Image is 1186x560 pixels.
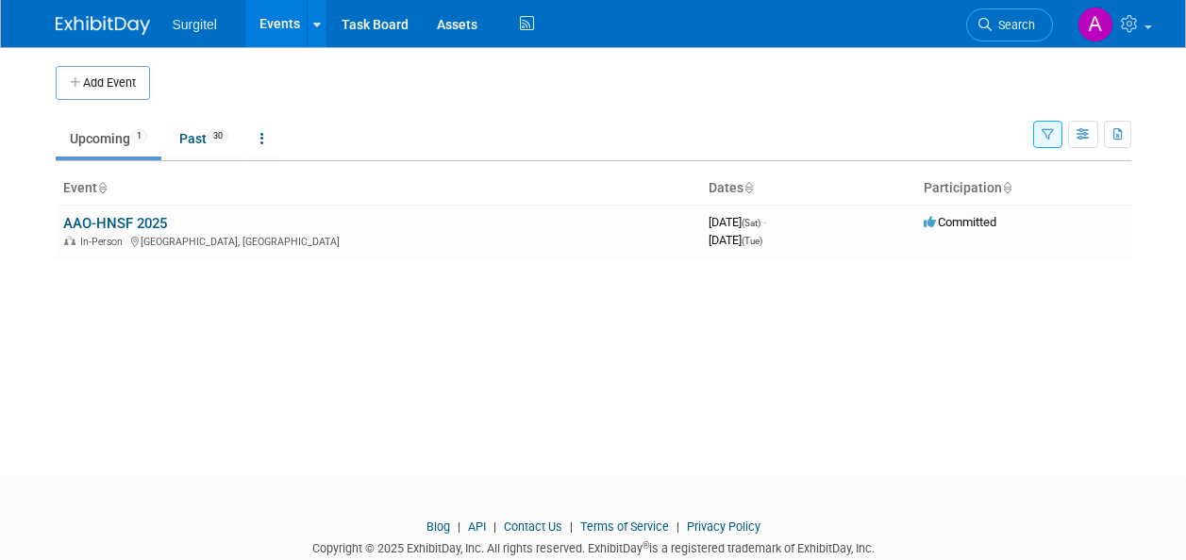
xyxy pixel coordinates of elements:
a: Terms of Service [580,519,669,534]
a: Blog [426,519,450,534]
sup: ® [643,540,649,551]
span: | [565,519,577,534]
a: Upcoming1 [56,121,161,156]
span: | [672,519,684,534]
a: Sort by Start Date [743,180,753,195]
div: [GEOGRAPHIC_DATA], [GEOGRAPHIC_DATA] [63,233,693,248]
span: (Sat) [742,218,760,228]
a: Search [966,8,1053,41]
span: 30 [208,129,228,143]
a: Privacy Policy [687,519,760,534]
img: In-Person Event [64,236,75,245]
a: Sort by Participation Type [1002,180,1011,195]
a: Contact Us [504,519,562,534]
th: Participation [916,173,1131,205]
a: AAO-HNSF 2025 [63,215,167,232]
img: Antoinette DePetro [1077,7,1113,42]
th: Dates [701,173,916,205]
a: API [468,519,486,534]
span: In-Person [80,236,128,248]
img: ExhibitDay [56,16,150,35]
a: Sort by Event Name [97,180,107,195]
button: Add Event [56,66,150,100]
span: (Tue) [742,236,762,246]
span: | [453,519,465,534]
span: Surgitel [173,17,217,32]
span: 1 [131,129,147,143]
span: - [763,215,766,229]
span: [DATE] [709,215,766,229]
span: Search [992,18,1035,32]
span: [DATE] [709,233,762,247]
th: Event [56,173,701,205]
span: | [489,519,501,534]
a: Past30 [165,121,242,156]
span: Committed [924,215,996,229]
